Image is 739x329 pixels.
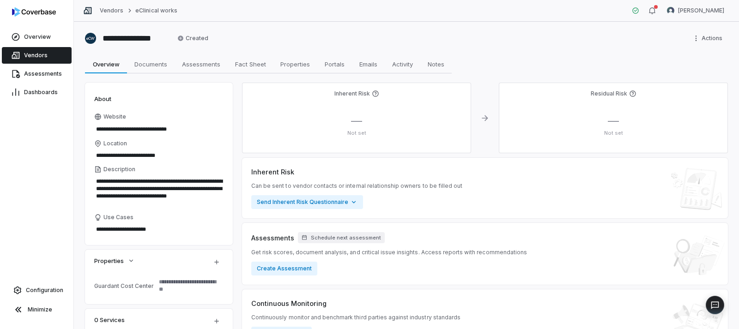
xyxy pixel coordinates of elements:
button: Arun Muthu avatar[PERSON_NAME] [661,4,730,18]
span: Get risk scores, document analysis, and critical issue insights. Access reports with recommendations [251,249,527,256]
span: Documents [131,58,171,70]
span: Activity [388,58,417,70]
span: — [351,114,362,127]
a: Dashboards [2,84,72,101]
span: Emails [356,58,381,70]
span: Inherent Risk [251,167,294,177]
img: Arun Muthu avatar [667,7,674,14]
input: Location [94,149,224,162]
button: Create Assessment [251,262,317,275]
span: — [608,114,619,127]
span: Dashboards [24,89,58,96]
span: Location [103,140,127,147]
span: About [94,95,111,103]
a: Assessments [2,66,72,82]
span: Notes [424,58,448,70]
span: Overview [89,58,123,70]
button: More actions [690,31,728,45]
span: Created [177,35,208,42]
p: Not set [249,130,464,137]
span: Fact Sheet [231,58,270,70]
button: Properties [91,252,138,269]
a: Overview [2,29,72,45]
div: Guardant Cost Center [94,282,155,289]
span: Overview [24,33,51,41]
span: Description [103,166,135,173]
span: Assessments [251,233,294,243]
button: Minimize [4,300,70,319]
span: Vendors [24,52,48,59]
img: logo-D7KZi-bG.svg [12,7,56,17]
a: Configuration [4,282,70,299]
span: Properties [94,257,124,265]
span: Continuously monitor and benchmark third parties against industry standards [251,314,460,321]
textarea: Description [94,175,224,210]
a: eClinical works [135,7,177,14]
span: Assessments [178,58,224,70]
span: Continuous Monitoring [251,299,327,308]
a: Vendors [2,47,72,64]
p: Not set [506,130,721,137]
span: Website [103,113,126,120]
textarea: Use Cases [94,223,224,236]
span: Can be sent to vendor contacts or internal relationship owners to be filled out [251,182,462,190]
span: Minimize [28,306,52,313]
span: Schedule next assessment [311,234,381,241]
button: Send Inherent Risk Questionnaire [251,195,363,209]
span: Configuration [26,287,63,294]
span: Assessments [24,70,62,78]
h4: Residual Risk [591,90,627,97]
button: Schedule next assessment [298,232,385,243]
input: Website [94,123,208,136]
span: Portals [321,58,348,70]
h4: Inherent Risk [334,90,370,97]
span: Use Cases [103,214,133,221]
span: [PERSON_NAME] [678,7,724,14]
span: Properties [277,58,314,70]
a: Vendors [100,7,123,14]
